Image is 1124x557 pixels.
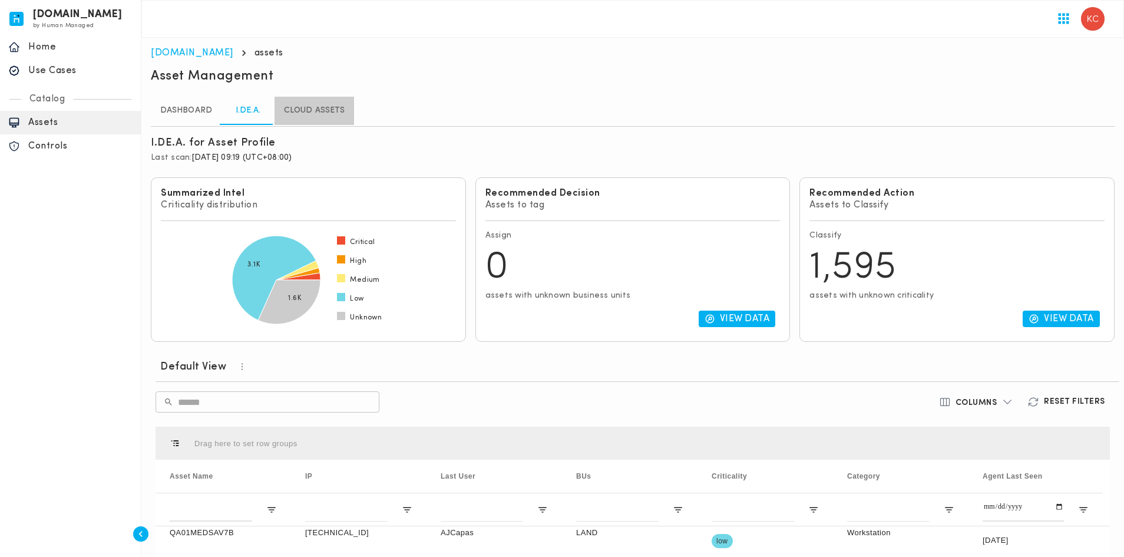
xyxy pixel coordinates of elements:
[33,22,94,29] span: by Human Managed
[266,505,277,515] button: Open Filter Menu
[151,68,273,85] h5: Asset Management
[537,505,548,515] button: Open Filter Menu
[699,311,776,327] button: View Data
[1044,397,1105,407] h6: Reset Filters
[33,11,123,19] h6: [DOMAIN_NAME]
[847,527,954,539] p: Workstation
[1076,2,1109,35] button: User
[194,439,297,448] span: Drag here to set row groups
[151,47,1115,59] nav: breadcrumb
[720,313,770,325] p: View Data
[222,97,275,125] a: I.DE.A.
[847,472,880,480] span: Category
[673,505,683,515] button: Open Filter Menu
[350,256,366,266] span: High
[305,527,412,539] p: [TECHNICAL_ID]
[28,65,133,77] p: Use Cases
[576,527,683,539] p: LAND
[485,249,509,287] span: 0
[809,230,1105,241] p: Classify
[28,41,133,53] p: Home
[289,295,302,302] text: 1.6K
[956,398,997,408] h6: Columns
[809,199,1105,211] p: Assets to Classify
[151,153,1115,163] p: Last scan:
[194,439,297,448] div: Row Groups
[350,275,379,285] span: Medium
[809,291,1105,301] p: assets with unknown criticality
[161,187,456,199] h6: Summarized Intel
[983,472,1043,480] span: Agent Last Seen
[161,199,456,211] p: Criticality distribution
[441,472,475,480] span: Last User
[932,391,1021,413] button: Columns
[350,294,363,304] span: Low
[305,472,312,480] span: IP
[275,97,354,125] a: Cloud Assets
[402,505,412,515] button: Open Filter Menu
[1020,391,1115,413] button: Reset Filters
[441,527,548,539] p: AJCapas
[350,238,375,247] span: Critical
[1023,311,1100,327] button: View Data
[151,136,276,150] h6: I.DE.A. for Asset Profile
[712,528,733,555] span: low
[248,261,261,268] text: 3.1K
[485,187,781,199] h6: Recommended Decision
[983,498,1064,522] input: Agent Last Seen Filter Input
[21,93,74,105] p: Catalog
[944,505,954,515] button: Open Filter Menu
[28,117,133,128] p: Assets
[809,249,897,287] span: 1,595
[485,291,781,301] p: assets with unknown business units
[712,472,747,480] span: Criticality
[170,472,213,480] span: Asset Name
[485,230,781,241] p: Assign
[151,97,222,125] a: Dashboard
[485,199,781,211] p: Assets to tag
[1044,313,1094,325] p: View Data
[28,140,133,152] p: Controls
[254,47,283,59] p: assets
[1078,505,1089,515] button: Open Filter Menu
[1081,7,1105,31] img: Kristofferson Campilan
[160,360,226,374] h6: Default View
[576,472,591,480] span: BUs
[192,153,292,162] span: [DATE] 09:19 (UTC+08:00)
[170,498,252,522] input: Asset Name Filter Input
[151,48,233,58] a: [DOMAIN_NAME]
[808,505,819,515] button: Open Filter Menu
[170,527,277,539] p: QA01MEDSAV7B
[9,12,24,26] img: invicta.io
[350,313,382,322] span: Unknown
[809,187,1105,199] h6: Recommended Action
